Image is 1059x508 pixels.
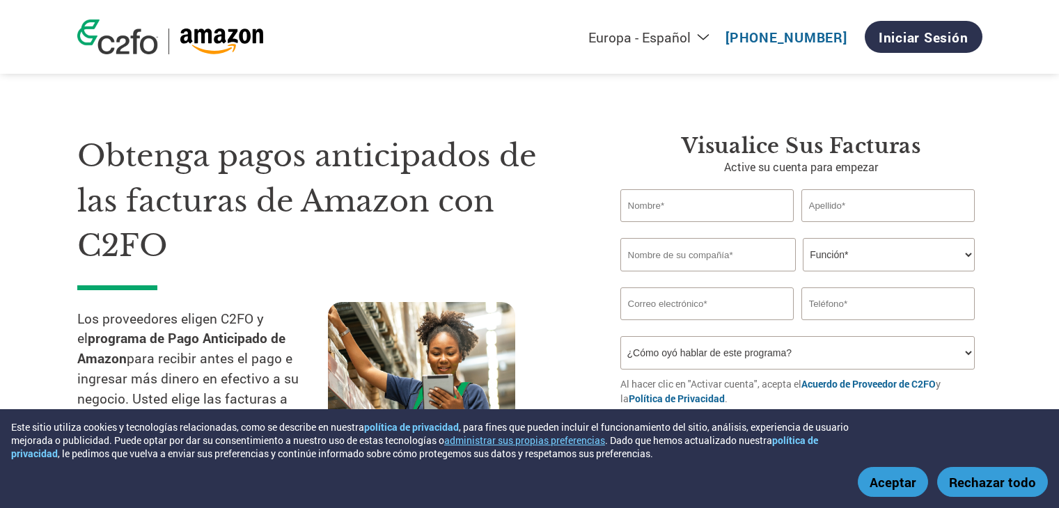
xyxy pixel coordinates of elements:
div: Invalid company name or company name is too long [620,273,975,282]
input: Apellido* [801,189,975,222]
div: Inavlid Phone Number [801,322,975,331]
input: Teléfono* [801,287,975,320]
h1: Obtenga pagos anticipados de las facturas de Amazon con C2FO [77,134,579,269]
a: política de privacidad [364,420,459,434]
a: [PHONE_NUMBER] [725,29,847,46]
input: Nombre* [620,189,794,222]
div: Invalid last name or last name is too long [801,223,975,232]
button: Rechazar todo [937,467,1048,497]
div: Inavlid Email Address [620,322,794,331]
a: Acuerdo de Proveedor de C2FO [801,377,936,390]
input: Nombre de su compañía* [620,238,796,271]
input: Invalid Email format [620,287,794,320]
img: c2fo logo [77,19,158,54]
p: Active su cuenta para empezar [620,159,982,175]
h3: Visualice sus facturas [620,134,982,159]
img: supply chain worker [328,302,515,439]
div: Este sitio utiliza cookies y tecnologías relacionadas, como se describe en nuestra , para fines q... [11,420,867,460]
a: Iniciar sesión [865,21,982,53]
select: Title/Role [803,238,975,271]
a: política de privacidad [11,434,818,460]
img: Amazon [180,29,264,54]
a: Política de Privacidad [629,392,725,405]
p: Los proveedores eligen C2FO y el para recibir antes el pago e ingresar más dinero en efectivo a s... [77,309,328,429]
button: administrar sus propias preferencias [444,434,605,447]
strong: programa de Pago Anticipado de Amazon [77,329,285,367]
div: Invalid first name or first name is too long [620,223,794,232]
button: Aceptar [858,467,928,497]
p: Al hacer clic en "Activar cuenta", acepta el y la . [620,376,982,406]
